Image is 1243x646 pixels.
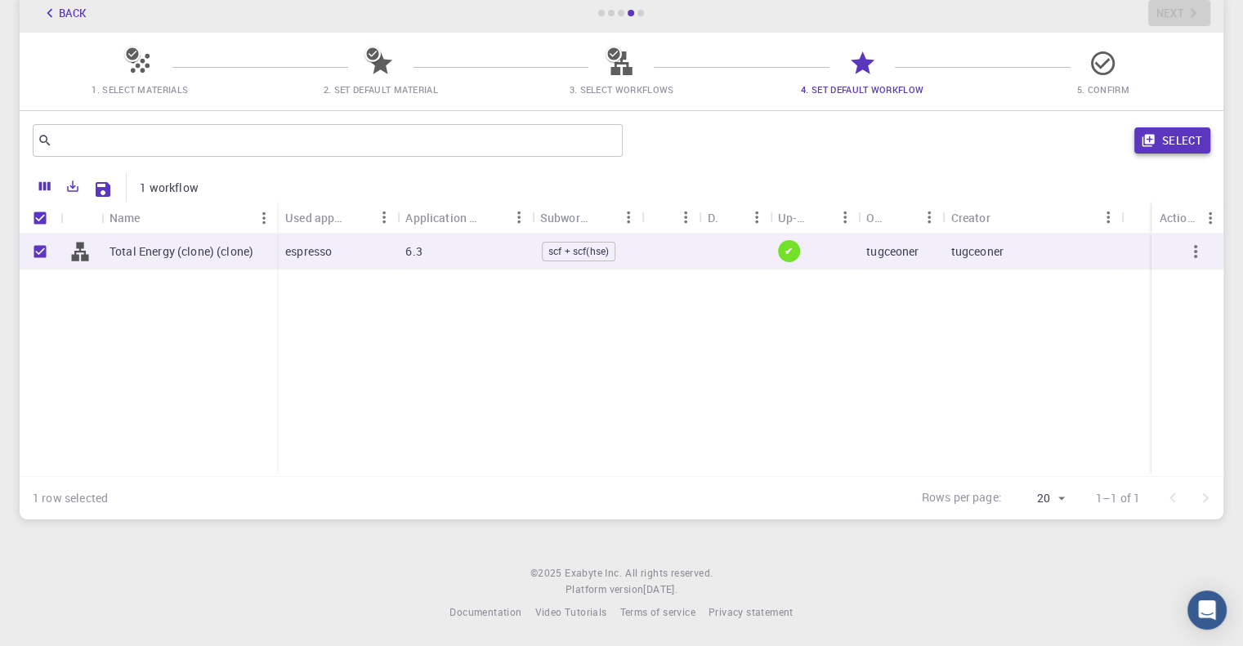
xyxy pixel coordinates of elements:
button: Sort [990,204,1017,230]
span: Terms of service [619,605,695,618]
div: Creator [943,202,1121,234]
div: 20 [1008,487,1070,510]
div: Owner [858,202,942,234]
div: Application Version [405,202,479,234]
button: Columns [31,173,59,199]
div: Subworkflows [540,202,590,234]
div: Icon [60,202,101,234]
div: Actions [1160,202,1197,234]
button: Save Explorer Settings [87,173,119,206]
div: Owner [866,202,890,234]
span: Exabyte Inc. [565,566,622,579]
button: Sort [141,205,167,231]
div: 1 row selected [33,490,108,506]
div: Application Version [397,202,531,234]
button: Sort [806,204,832,230]
span: Privacy statement [709,605,794,618]
div: Open Intercom Messenger [1187,590,1227,630]
button: Menu [832,204,858,230]
button: Sort [650,204,676,230]
button: Menu [506,204,532,230]
button: Sort [718,204,744,230]
span: scf + scf(hse) [543,244,615,258]
button: Menu [744,204,770,230]
span: All rights reserved. [625,565,713,581]
span: Platform version [566,581,643,598]
button: Select [1134,127,1210,154]
div: Up-to-date [770,202,858,234]
p: espresso [285,243,332,260]
p: Rows per page: [922,489,1002,508]
a: Exabyte Inc. [565,565,622,581]
button: Menu [673,204,700,230]
div: Subworkflows [532,202,642,234]
span: Destek [33,11,83,26]
a: Documentation [449,604,521,621]
span: 2. Set Default Material [324,83,438,96]
span: © 2025 [530,565,565,581]
button: Sort [891,204,917,230]
button: Menu [371,204,397,230]
span: 3. Select Workflows [569,83,673,96]
a: Terms of service [619,604,695,621]
p: 6.3 [405,243,422,260]
div: Actions [1151,202,1223,234]
div: Creator [951,202,990,234]
a: [DATE]. [643,581,677,598]
button: Menu [615,204,642,230]
div: Default [700,202,770,234]
button: Menu [917,204,943,230]
div: Name [110,202,141,234]
div: Up-to-date [778,202,806,234]
span: 1. Select Materials [92,83,188,96]
div: Default [708,202,718,234]
div: Used application [285,202,345,234]
p: tugceoner [866,243,919,260]
a: Video Tutorials [534,604,606,621]
button: Export [59,173,87,199]
span: ✔ [778,244,799,258]
span: [DATE] . [643,582,677,595]
button: Menu [1197,205,1223,231]
button: Sort [345,204,371,230]
span: 4. Set Default Workflow [801,83,923,96]
div: Name [101,202,277,234]
button: Sort [480,204,506,230]
p: 1–1 of 1 [1096,490,1140,506]
p: tugceoner [951,243,1004,260]
span: Video Tutorials [534,605,606,618]
p: Total Energy (clone) (clone) [110,243,253,260]
div: Tags [642,202,699,234]
button: Sort [589,204,615,230]
button: Menu [251,205,277,231]
div: Used application [277,202,397,234]
a: Privacy statement [709,604,794,621]
button: Menu [1095,204,1121,230]
span: 5. Confirm [1077,83,1129,96]
p: 1 workflow [140,180,199,196]
span: Documentation [449,605,521,618]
